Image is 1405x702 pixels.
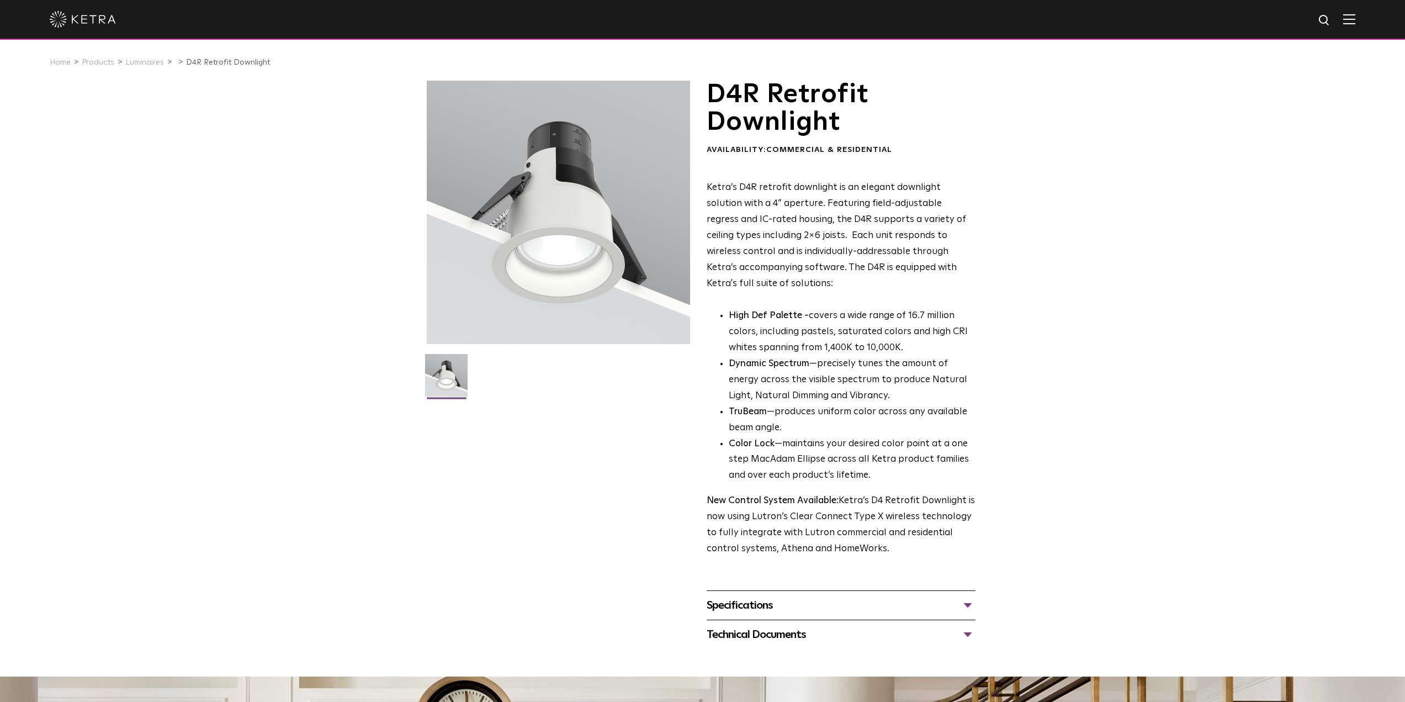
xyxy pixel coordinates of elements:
[1318,14,1332,28] img: search icon
[707,626,975,643] div: Technical Documents
[729,436,975,484] li: —maintains your desired color point at a one step MacAdam Ellipse across all Ketra product famili...
[707,493,975,557] p: Ketra’s D4 Retrofit Downlight is now using Lutron’s Clear Connect Type X wireless technology to f...
[50,59,71,66] a: Home
[1343,14,1355,24] img: Hamburger%20Nav.svg
[82,59,114,66] a: Products
[50,11,116,28] img: ketra-logo-2019-white
[186,59,270,66] a: D4R Retrofit Downlight
[425,354,468,405] img: D4R Retrofit Downlight
[729,407,767,416] strong: TruBeam
[729,311,809,320] strong: High Def Palette -
[707,145,975,156] div: Availability:
[125,59,164,66] a: Luminaires
[766,146,892,154] span: Commercial & Residential
[729,439,775,448] strong: Color Lock
[729,356,975,404] li: —precisely tunes the amount of energy across the visible spectrum to produce Natural Light, Natur...
[707,597,975,614] div: Specifications
[707,496,839,505] strong: New Control System Available:
[707,81,975,136] h1: D4R Retrofit Downlight
[729,308,975,356] p: covers a wide range of 16.7 million colors, including pastels, saturated colors and high CRI whit...
[729,359,809,368] strong: Dynamic Spectrum
[707,180,975,292] p: Ketra’s D4R retrofit downlight is an elegant downlight solution with a 4” aperture. Featuring fie...
[729,404,975,436] li: —produces uniform color across any available beam angle.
